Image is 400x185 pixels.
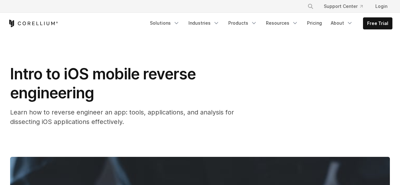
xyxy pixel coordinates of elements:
a: About [327,17,357,29]
div: Navigation Menu [146,17,392,29]
a: Industries [185,17,223,29]
button: Search [305,1,316,12]
div: Navigation Menu [300,1,392,12]
a: Corellium Home [8,20,58,27]
a: Solutions [146,17,183,29]
a: Pricing [303,17,326,29]
a: Free Trial [363,18,392,29]
a: Support Center [319,1,368,12]
a: Login [370,1,392,12]
a: Products [225,17,261,29]
span: Learn how to reverse engineer an app: tools, applications, and analysis for dissecting iOS applic... [10,108,234,126]
a: Resources [262,17,302,29]
span: Intro to iOS mobile reverse engineering [10,65,196,102]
